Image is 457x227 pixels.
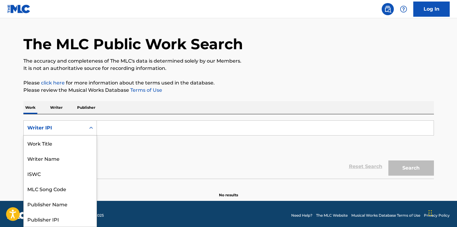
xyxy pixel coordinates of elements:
p: It is not an authoritative source for recording information. [23,65,434,72]
a: Log In [413,2,450,17]
div: Publisher IPI [24,212,97,227]
iframe: Chat Widget [427,198,457,227]
p: The accuracy and completeness of The MLC's data is determined solely by our Members. [23,57,434,65]
p: Please review the Musical Works Database [23,87,434,94]
a: Musical Works Database Terms of Use [351,213,420,218]
img: help [400,5,407,13]
a: Privacy Policy [424,213,450,218]
div: Trascina [428,204,432,222]
div: ISWC [24,166,97,181]
p: No results [219,185,238,198]
div: MLC Song Code [24,181,97,196]
div: Writer Name [24,151,97,166]
div: Publisher Name [24,196,97,212]
a: The MLC Website [316,213,348,218]
a: Terms of Use [129,87,162,93]
img: search [384,5,391,13]
form: Search Form [23,120,434,179]
div: Writer IPI [27,124,82,132]
p: Please for more information about the terms used in the database. [23,79,434,87]
div: Widget chat [427,198,457,227]
p: Publisher [75,101,97,114]
p: Writer [48,101,64,114]
p: Work [23,101,37,114]
div: Work Title [24,136,97,151]
h1: The MLC Public Work Search [23,35,243,53]
div: Help [397,3,410,15]
a: Need Help? [291,213,312,218]
img: MLC Logo [7,5,31,13]
a: click here [41,80,65,86]
a: Public Search [382,3,394,15]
